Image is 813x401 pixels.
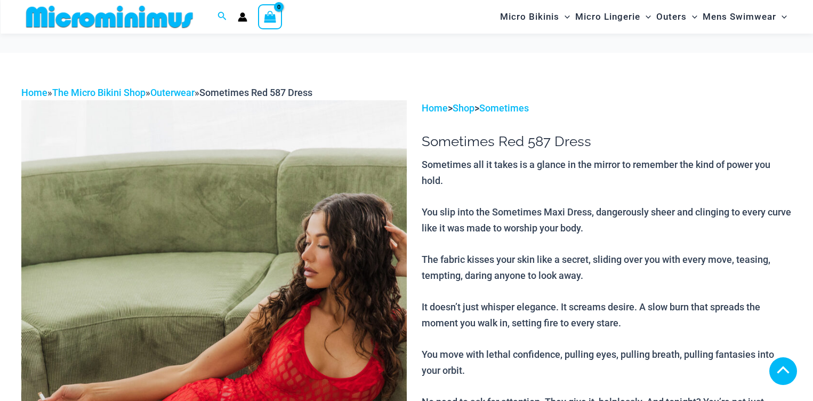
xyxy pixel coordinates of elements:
span: Micro Bikinis [500,3,559,30]
span: » » » [21,87,312,98]
a: Shop [453,102,474,114]
a: Home [422,102,448,114]
a: Account icon link [238,12,247,22]
a: Sometimes [479,102,529,114]
span: Outers [656,3,687,30]
h1: Sometimes Red 587 Dress [422,133,792,150]
a: Micro BikinisMenu ToggleMenu Toggle [497,3,573,30]
a: Micro LingerieMenu ToggleMenu Toggle [573,3,654,30]
img: MM SHOP LOGO FLAT [22,5,197,29]
span: Menu Toggle [687,3,697,30]
a: The Micro Bikini Shop [52,87,146,98]
p: > > [422,100,792,116]
a: View Shopping Cart, empty [258,4,283,29]
span: Menu Toggle [559,3,570,30]
nav: Site Navigation [496,2,792,32]
a: Mens SwimwearMenu ToggleMenu Toggle [700,3,790,30]
a: Home [21,87,47,98]
a: OutersMenu ToggleMenu Toggle [654,3,700,30]
span: Menu Toggle [776,3,787,30]
a: Outerwear [150,87,195,98]
span: Sometimes Red 587 Dress [199,87,312,98]
a: Search icon link [218,10,227,23]
span: Mens Swimwear [703,3,776,30]
span: Micro Lingerie [575,3,640,30]
span: Menu Toggle [640,3,651,30]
